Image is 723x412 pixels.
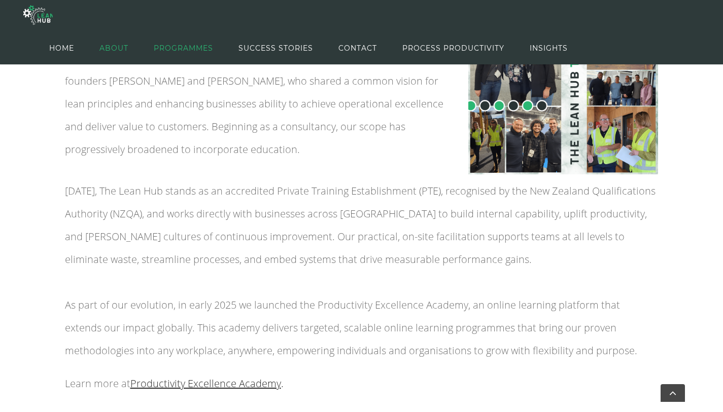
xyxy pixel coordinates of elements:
a: SUCCESS STORIES [238,31,313,64]
a: Productivity Excellence Academy. [130,377,284,390]
img: The Lean Hub | Optimising productivity with Lean Logo [23,1,53,29]
span: SUCCESS STORIES [238,25,313,71]
span: ABOUT [99,25,128,71]
span: INSIGHTS [530,25,568,71]
a: CONTACT [338,31,377,64]
span: As part of our evolution, in early 2025 we launched the Productivity Excellence Academy, an onlin... [65,298,637,357]
a: PROGRAMMES [154,31,213,64]
span: Learn more at [65,377,284,390]
span: PROCESS PRODUCTIVITY [402,25,504,71]
span: CONTACT [338,25,377,71]
span: [DATE], The Lean Hub stands as an accredited Private Training Establishment (PTE), recognised by ... [65,184,656,266]
a: HOME [49,31,74,64]
a: ABOUT [99,31,128,64]
img: The Lean Hub Team vs 2 [468,23,658,174]
nav: Main Menu [49,31,568,64]
span: HOME [49,25,74,71]
span: PROGRAMMES [154,25,213,71]
span: Productivity Excellence Academy [130,377,281,390]
a: INSIGHTS [530,31,568,64]
a: PROCESS PRODUCTIVITY [402,31,504,64]
span: Just over a decade ago, The [PERSON_NAME] was born from the inspiration of our founders [PERSON_N... [65,51,443,156]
